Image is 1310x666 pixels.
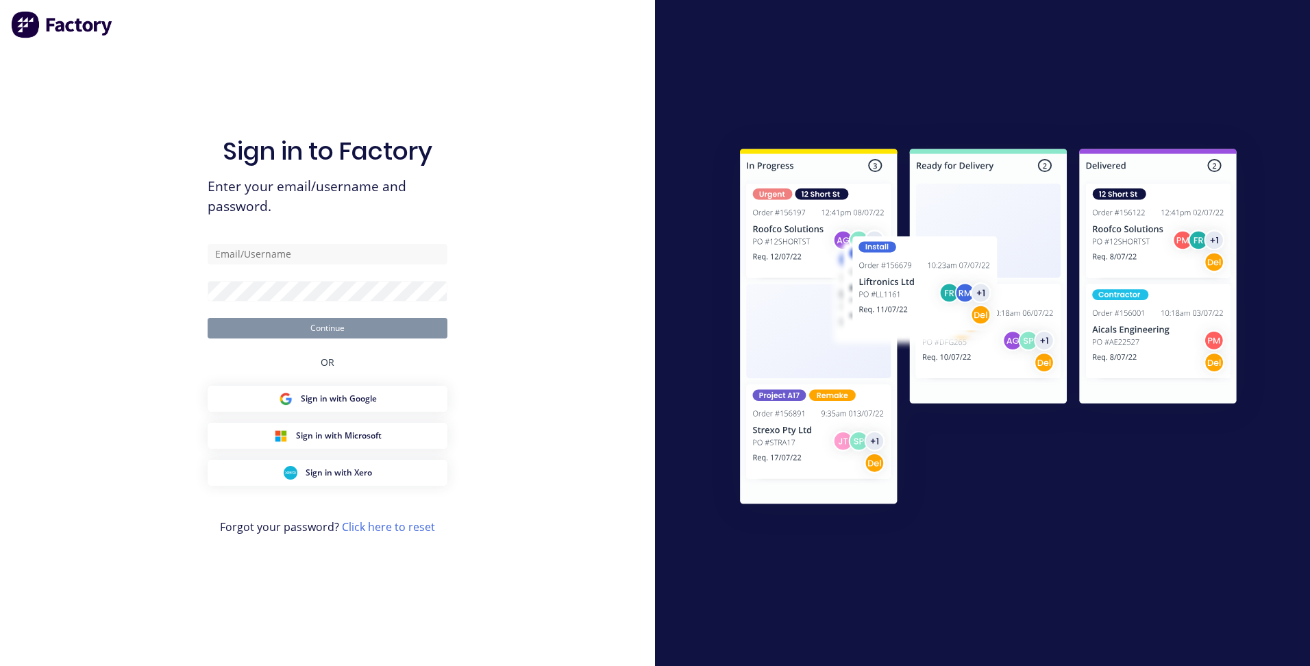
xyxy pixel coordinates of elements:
div: OR [321,338,334,386]
button: Google Sign inSign in with Google [208,386,447,412]
button: Microsoft Sign inSign in with Microsoft [208,423,447,449]
img: Microsoft Sign in [274,429,288,443]
span: Enter your email/username and password. [208,177,447,217]
button: Xero Sign inSign in with Xero [208,460,447,486]
img: Factory [11,11,114,38]
img: Xero Sign in [284,466,297,480]
button: Continue [208,318,447,338]
a: Click here to reset [342,519,435,534]
span: Sign in with Microsoft [296,430,382,442]
input: Email/Username [208,244,447,264]
span: Sign in with Google [301,393,377,405]
h1: Sign in to Factory [223,136,432,166]
span: Sign in with Xero [306,467,372,479]
img: Sign in [710,121,1267,536]
img: Google Sign in [279,392,293,406]
span: Forgot your password? [220,519,435,535]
